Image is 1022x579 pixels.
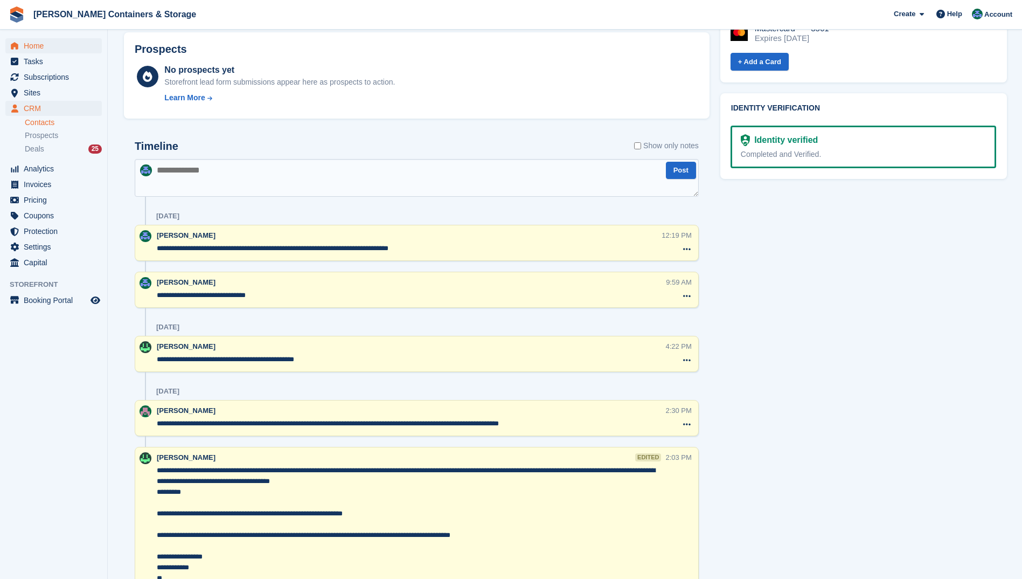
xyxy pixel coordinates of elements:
[140,164,152,176] img: Ricky Sanmarco
[665,341,691,351] div: 4:22 PM
[156,387,179,396] div: [DATE]
[5,38,102,53] a: menu
[135,43,187,56] h2: Prospects
[24,293,88,308] span: Booking Portal
[140,452,151,464] img: Arjun Preetham
[666,162,696,180] button: Post
[157,342,215,350] span: [PERSON_NAME]
[140,341,151,353] img: Arjun Preetham
[5,192,102,208] a: menu
[665,405,691,416] div: 2:30 PM
[25,130,102,141] a: Prospects
[731,24,748,41] img: Mastercard Logo
[5,255,102,270] a: menu
[140,277,151,289] img: Ricky Sanmarco
[24,192,88,208] span: Pricing
[5,208,102,223] a: menu
[24,161,88,176] span: Analytics
[741,149,986,160] div: Completed and Verified.
[140,405,151,417] img: Julia Marcham
[662,230,692,240] div: 12:19 PM
[88,144,102,154] div: 25
[634,140,699,151] label: Show only notes
[25,130,58,141] span: Prospects
[24,224,88,239] span: Protection
[5,161,102,176] a: menu
[135,140,178,153] h2: Timeline
[750,134,818,147] div: Identity verified
[24,38,88,53] span: Home
[157,406,215,415] span: [PERSON_NAME]
[157,278,215,286] span: [PERSON_NAME]
[140,230,151,242] img: Ricky Sanmarco
[9,6,25,23] img: stora-icon-8386f47178a22dfd0bd8f6a31ec36ba5ce8667c1dd55bd0f319d3a0aa187defe.svg
[25,118,102,128] a: Contacts
[29,5,200,23] a: [PERSON_NAME] Containers & Storage
[164,64,395,77] div: No prospects yet
[24,70,88,85] span: Subscriptions
[24,54,88,69] span: Tasks
[894,9,915,19] span: Create
[5,177,102,192] a: menu
[5,101,102,116] a: menu
[24,255,88,270] span: Capital
[24,85,88,100] span: Sites
[5,85,102,100] a: menu
[635,453,661,461] div: edited
[5,224,102,239] a: menu
[24,208,88,223] span: Coupons
[972,9,983,19] img: Ricky Sanmarco
[24,177,88,192] span: Invoices
[984,9,1012,20] span: Account
[157,231,215,239] span: [PERSON_NAME]
[5,239,102,254] a: menu
[164,92,395,104] a: Learn More
[741,134,750,146] img: Identity Verification Ready
[755,33,829,43] div: Expires [DATE]
[666,277,692,287] div: 9:59 AM
[157,453,215,461] span: [PERSON_NAME]
[164,77,395,88] div: Storefront lead form submissions appear here as prospects to action.
[634,140,641,151] input: Show only notes
[5,70,102,85] a: menu
[665,452,691,463] div: 2:03 PM
[89,294,102,307] a: Preview store
[25,143,102,155] a: Deals 25
[5,54,102,69] a: menu
[156,212,179,220] div: [DATE]
[156,323,179,332] div: [DATE]
[24,101,88,116] span: CRM
[731,104,996,113] h2: Identity verification
[164,92,205,104] div: Learn More
[10,279,107,290] span: Storefront
[947,9,962,19] span: Help
[24,239,88,254] span: Settings
[5,293,102,308] a: menu
[731,53,789,71] a: + Add a Card
[25,144,44,154] span: Deals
